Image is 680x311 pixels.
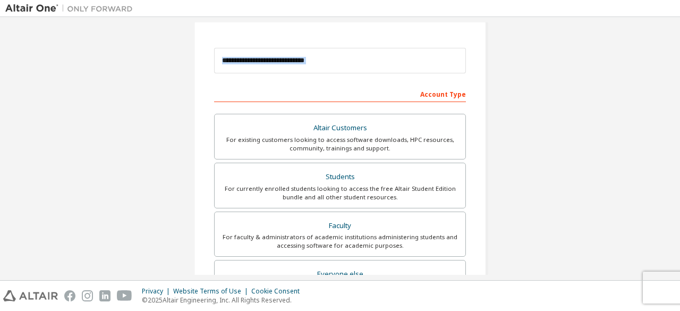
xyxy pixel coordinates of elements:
div: For existing customers looking to access software downloads, HPC resources, community, trainings ... [221,136,459,153]
div: Everyone else [221,267,459,282]
div: Faculty [221,218,459,233]
div: Account Type [214,85,466,102]
img: instagram.svg [82,290,93,301]
p: © 2025 Altair Engineering, Inc. All Rights Reserved. [142,296,306,305]
div: For currently enrolled students looking to access the free Altair Student Edition bundle and all ... [221,184,459,201]
img: facebook.svg [64,290,75,301]
img: linkedin.svg [99,290,110,301]
div: Students [221,170,459,184]
div: For faculty & administrators of academic institutions administering students and accessing softwa... [221,233,459,250]
img: altair_logo.svg [3,290,58,301]
img: youtube.svg [117,290,132,301]
img: Altair One [5,3,138,14]
div: Altair Customers [221,121,459,136]
div: Website Terms of Use [173,287,251,296]
div: Privacy [142,287,173,296]
div: Cookie Consent [251,287,306,296]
